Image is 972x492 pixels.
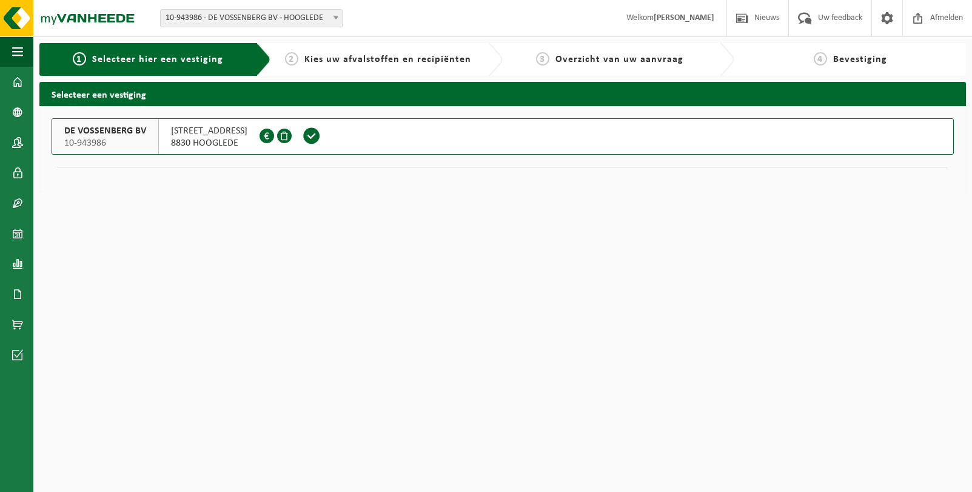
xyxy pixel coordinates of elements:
span: 3 [536,52,549,66]
span: 8830 HOOGLEDE [171,137,247,149]
span: 1 [73,52,86,66]
span: 10-943986 [64,137,146,149]
span: DE VOSSENBERG BV [64,125,146,137]
h2: Selecteer een vestiging [39,82,966,106]
span: 2 [285,52,298,66]
span: 10-943986 - DE VOSSENBERG BV - HOOGLEDE [161,10,342,27]
span: [STREET_ADDRESS] [171,125,247,137]
span: 4 [814,52,827,66]
span: 10-943986 - DE VOSSENBERG BV - HOOGLEDE [160,9,343,27]
span: Overzicht van uw aanvraag [555,55,683,64]
button: DE VOSSENBERG BV 10-943986 [STREET_ADDRESS]8830 HOOGLEDE [52,118,954,155]
span: Selecteer hier een vestiging [92,55,223,64]
span: Bevestiging [833,55,887,64]
span: Kies uw afvalstoffen en recipiënten [304,55,471,64]
strong: [PERSON_NAME] [654,13,714,22]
